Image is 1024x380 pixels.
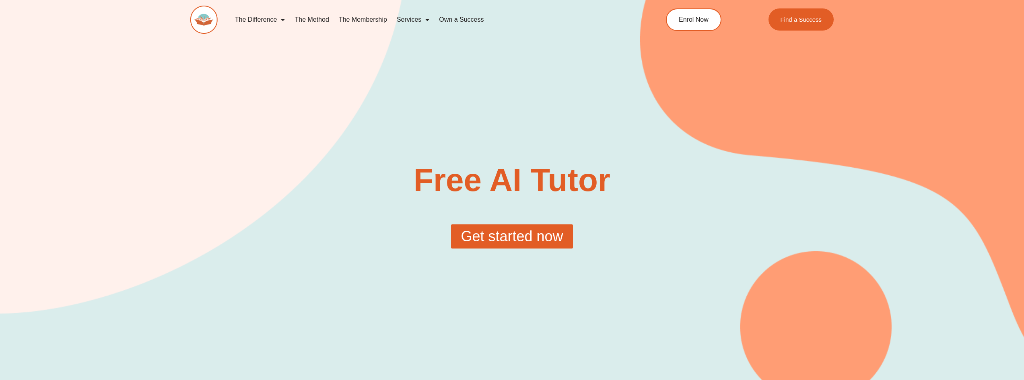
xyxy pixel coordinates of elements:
[230,10,629,29] nav: Menu
[781,16,822,23] span: Find a Success
[769,8,834,31] a: Find a Success
[392,10,434,29] a: Services
[451,224,573,249] a: Get started now
[349,164,675,196] h1: Free AI Tutor
[461,229,563,244] span: Get started now
[230,10,290,29] a: The Difference
[290,10,334,29] a: The Method
[666,8,721,31] a: Enrol Now
[434,10,488,29] a: Own a Success
[334,10,392,29] a: The Membership
[679,16,709,23] span: Enrol Now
